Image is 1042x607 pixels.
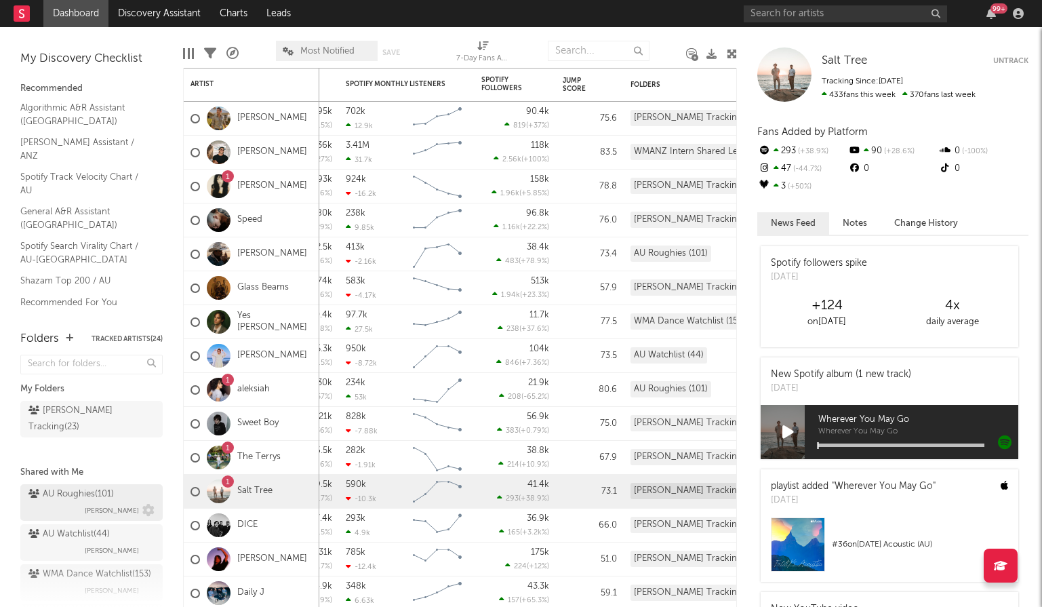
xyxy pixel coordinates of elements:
[456,51,510,67] div: 7-Day Fans Added (7-Day Fans Added)
[630,178,749,194] div: [PERSON_NAME] Tracking (23)
[522,529,547,536] span: +3.2k %
[796,148,828,155] span: +38.9 %
[548,41,649,61] input: Search...
[28,403,124,435] div: [PERSON_NAME] Tracking ( 23 )
[20,170,149,197] a: Spotify Track Velocity Chart / AU
[496,358,549,367] div: ( )
[313,175,332,184] div: 293k
[960,148,988,155] span: -100 %
[771,271,867,284] div: [DATE]
[237,587,264,599] a: Daily J
[521,495,547,503] span: +38.9 %
[771,256,867,271] div: Spotify followers spike
[237,311,313,334] a: Yes [PERSON_NAME]
[407,237,468,271] svg: Chart title
[523,156,547,163] span: +100 %
[563,382,617,398] div: 80.6
[526,107,549,116] div: 90.4k
[630,110,749,126] div: [PERSON_NAME] Tracking (23)
[822,55,867,66] span: Salt Tree
[237,553,307,565] a: [PERSON_NAME]
[497,426,549,435] div: ( )
[563,517,617,534] div: 66.0
[481,76,529,92] div: Spotify Followers
[226,34,239,73] div: A&R Pipeline
[346,189,376,198] div: -16.2k
[346,223,374,232] div: 9.85k
[832,536,1008,553] div: # 36 on [DATE] Acoustic (AU)
[346,257,376,266] div: -2.16k
[407,441,468,475] svg: Chart title
[630,585,749,601] div: [PERSON_NAME] Tracking (23)
[346,412,366,421] div: 828k
[822,77,903,85] span: Tracking Since: [DATE]
[499,595,549,604] div: ( )
[563,212,617,229] div: 76.0
[993,54,1028,68] button: Untrack
[28,526,110,543] div: AU Watchlist ( 44 )
[502,156,521,163] span: 2.56k
[563,416,617,432] div: 75.0
[346,291,376,300] div: -4.17k
[346,80,447,88] div: Spotify Monthly Listeners
[506,495,519,503] span: 293
[237,282,289,294] a: Glass Beams
[312,277,332,286] div: 874k
[346,155,372,164] div: 31.7k
[346,393,367,402] div: 53k
[563,314,617,330] div: 77.5
[237,350,307,361] a: [PERSON_NAME]
[20,524,163,561] a: AU Watchlist(44)[PERSON_NAME]
[521,427,547,435] span: +0.79 %
[531,141,549,150] div: 118k
[563,280,617,296] div: 57.9
[889,314,1015,330] div: daily average
[20,401,163,437] a: [PERSON_NAME] Tracking(23)
[204,34,216,73] div: Filters
[786,183,811,191] span: +50 %
[498,460,549,469] div: ( )
[882,148,915,155] span: +28.6 %
[494,222,549,231] div: ( )
[822,91,976,99] span: 370 fans last week
[513,122,526,130] span: 819
[317,378,332,387] div: 30k
[407,543,468,576] svg: Chart title
[531,548,549,557] div: 175k
[521,258,547,265] span: +78.9 %
[237,214,262,226] a: Speed
[346,461,376,469] div: -1.91k
[407,373,468,407] svg: Chart title
[346,359,377,368] div: -8.72k
[346,427,378,435] div: -7.88k
[508,529,520,536] span: 165
[521,359,547,367] span: +7.36 %
[563,585,617,602] div: 59.1
[346,175,366,184] div: 924k
[407,203,468,237] svg: Chart title
[237,520,258,531] a: DICE
[346,596,374,605] div: 6.63k
[346,562,376,571] div: -12.4k
[311,243,332,252] div: 32.5k
[346,480,366,489] div: 590k
[85,503,139,519] span: [PERSON_NAME]
[529,311,549,319] div: 11.7k
[757,212,829,235] button: News Feed
[630,279,749,296] div: [PERSON_NAME] Tracking (23)
[764,314,889,330] div: on [DATE]
[20,135,149,163] a: [PERSON_NAME] Assistant / ANZ
[527,446,549,455] div: 38.8k
[237,486,273,497] a: Salt Tree
[237,418,279,429] a: Sweet Boy
[346,494,376,503] div: -10.3k
[407,102,468,136] svg: Chart title
[502,224,520,231] span: 1.16k
[313,209,332,218] div: 180k
[630,81,732,89] div: Folders
[527,514,549,523] div: 36.9k
[346,514,365,523] div: 293k
[496,256,549,265] div: ( )
[407,509,468,543] svg: Chart title
[514,563,527,570] span: 224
